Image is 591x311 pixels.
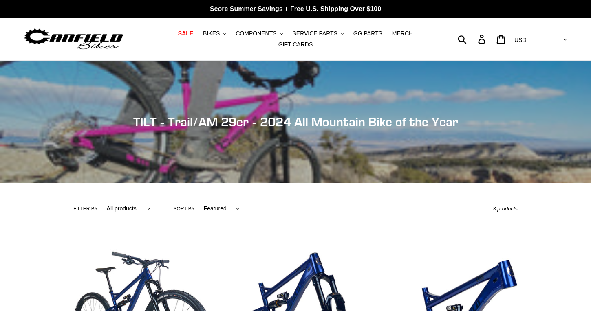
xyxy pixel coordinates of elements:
[274,39,317,50] a: GIFT CARDS
[73,205,98,212] label: Filter by
[174,28,197,39] a: SALE
[388,28,417,39] a: MERCH
[133,114,458,129] span: TILT - Trail/AM 29er - 2024 All Mountain Bike of the Year
[462,30,483,48] input: Search
[353,30,382,37] span: GG PARTS
[199,28,230,39] button: BIKES
[392,30,413,37] span: MERCH
[178,30,193,37] span: SALE
[22,26,124,52] img: Canfield Bikes
[203,30,220,37] span: BIKES
[292,30,337,37] span: SERVICE PARTS
[278,41,313,48] span: GIFT CARDS
[236,30,276,37] span: COMPONENTS
[288,28,347,39] button: SERVICE PARTS
[174,205,195,212] label: Sort by
[349,28,386,39] a: GG PARTS
[493,206,518,212] span: 3 products
[232,28,287,39] button: COMPONENTS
